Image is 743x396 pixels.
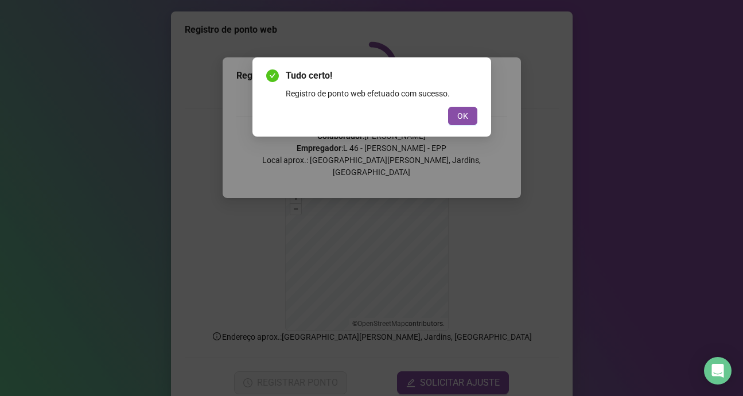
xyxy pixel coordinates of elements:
div: Registro de ponto web efetuado com sucesso. [286,87,477,100]
div: Open Intercom Messenger [704,357,732,385]
span: OK [457,110,468,122]
button: OK [448,107,477,125]
span: Tudo certo! [286,69,477,83]
span: check-circle [266,69,279,82]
